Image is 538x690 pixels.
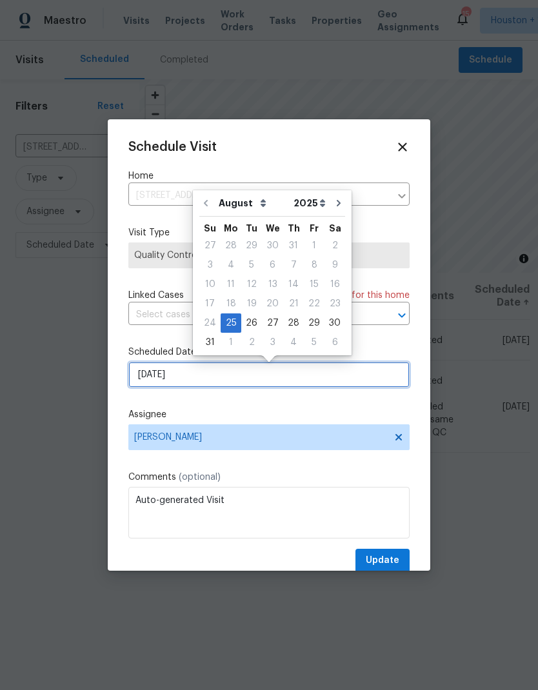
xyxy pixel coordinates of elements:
[324,333,345,351] div: 6
[128,362,410,388] input: M/D/YYYY
[241,255,262,275] div: Tue Aug 05 2025
[324,275,345,294] div: Sat Aug 16 2025
[262,313,283,333] div: Wed Aug 27 2025
[324,295,345,313] div: 23
[393,306,411,324] button: Open
[128,408,410,421] label: Assignee
[199,333,221,352] div: Sun Aug 31 2025
[262,295,283,313] div: 20
[324,294,345,313] div: Sat Aug 23 2025
[128,487,410,538] textarea: Auto-generated Visit
[283,333,304,351] div: 4
[324,256,345,274] div: 9
[179,473,221,482] span: (optional)
[199,256,221,274] div: 3
[221,237,241,255] div: 28
[241,237,262,255] div: 29
[304,294,324,313] div: Fri Aug 22 2025
[128,305,374,325] input: Select cases
[324,313,345,333] div: Sat Aug 30 2025
[262,314,283,332] div: 27
[128,170,410,182] label: Home
[329,190,348,216] button: Go to next month
[324,237,345,255] div: 2
[283,314,304,332] div: 28
[304,275,324,294] div: Fri Aug 15 2025
[128,226,410,239] label: Visit Type
[199,237,221,255] div: 27
[266,224,280,233] abbr: Wednesday
[199,255,221,275] div: Sun Aug 03 2025
[241,314,262,332] div: 26
[324,333,345,352] div: Sat Sep 06 2025
[199,236,221,255] div: Sun Jul 27 2025
[283,294,304,313] div: Thu Aug 21 2025
[241,313,262,333] div: Tue Aug 26 2025
[128,289,184,302] span: Linked Cases
[221,275,241,294] div: Mon Aug 11 2025
[199,294,221,313] div: Sun Aug 17 2025
[262,275,283,293] div: 13
[366,553,399,569] span: Update
[215,193,290,213] select: Month
[199,295,221,313] div: 17
[241,294,262,313] div: Tue Aug 19 2025
[310,224,319,233] abbr: Friday
[324,314,345,332] div: 30
[283,237,304,255] div: 31
[262,275,283,294] div: Wed Aug 13 2025
[128,471,410,484] label: Comments
[324,275,345,293] div: 16
[304,314,324,332] div: 29
[196,190,215,216] button: Go to previous month
[134,249,404,262] span: Quality Control
[288,224,300,233] abbr: Thursday
[221,295,241,313] div: 18
[283,275,304,294] div: Thu Aug 14 2025
[128,186,390,206] input: Enter in an address
[204,224,216,233] abbr: Sunday
[304,275,324,293] div: 15
[199,275,221,294] div: Sun Aug 10 2025
[134,432,387,442] span: [PERSON_NAME]
[324,255,345,275] div: Sat Aug 09 2025
[221,236,241,255] div: Mon Jul 28 2025
[304,295,324,313] div: 22
[304,236,324,255] div: Fri Aug 01 2025
[304,255,324,275] div: Fri Aug 08 2025
[290,193,329,213] select: Year
[128,141,217,153] span: Schedule Visit
[283,255,304,275] div: Thu Aug 07 2025
[128,346,410,359] label: Scheduled Date
[199,313,221,333] div: Sun Aug 24 2025
[355,549,410,573] button: Update
[304,256,324,274] div: 8
[262,333,283,351] div: 3
[241,236,262,255] div: Tue Jul 29 2025
[221,275,241,293] div: 11
[241,295,262,313] div: 19
[221,294,241,313] div: Mon Aug 18 2025
[262,333,283,352] div: Wed Sep 03 2025
[262,256,283,274] div: 6
[395,140,410,154] span: Close
[262,294,283,313] div: Wed Aug 20 2025
[241,275,262,294] div: Tue Aug 12 2025
[283,313,304,333] div: Thu Aug 28 2025
[221,314,241,332] div: 25
[246,224,257,233] abbr: Tuesday
[221,256,241,274] div: 4
[224,224,238,233] abbr: Monday
[283,275,304,293] div: 14
[304,333,324,352] div: Fri Sep 05 2025
[221,333,241,352] div: Mon Sep 01 2025
[329,224,341,233] abbr: Saturday
[262,236,283,255] div: Wed Jul 30 2025
[241,275,262,293] div: 12
[241,333,262,352] div: Tue Sep 02 2025
[283,295,304,313] div: 21
[199,314,221,332] div: 24
[221,313,241,333] div: Mon Aug 25 2025
[199,333,221,351] div: 31
[241,333,262,351] div: 2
